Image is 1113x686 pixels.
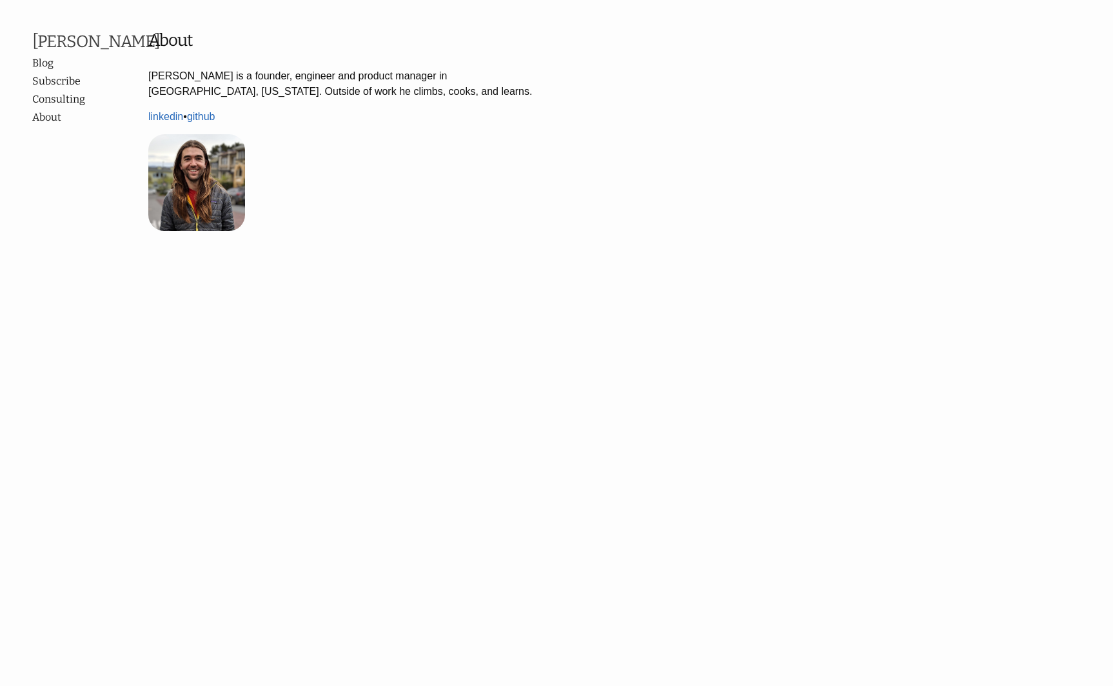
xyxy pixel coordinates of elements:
a: linkedin [148,111,183,122]
h1: About [148,32,535,49]
p: [PERSON_NAME] is a founder, engineer and product manager in [GEOGRAPHIC_DATA], [US_STATE]. Outsid... [148,68,535,99]
p: • [148,109,535,125]
main: Content [32,32,1081,250]
a: About [32,110,148,125]
a: github [187,111,215,122]
a: Consulting [32,92,135,107]
img: profile-photo.jpg [148,134,245,231]
a: Blog [32,55,135,71]
a: Subscribe [32,74,135,89]
a: [PERSON_NAME] [32,32,148,52]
